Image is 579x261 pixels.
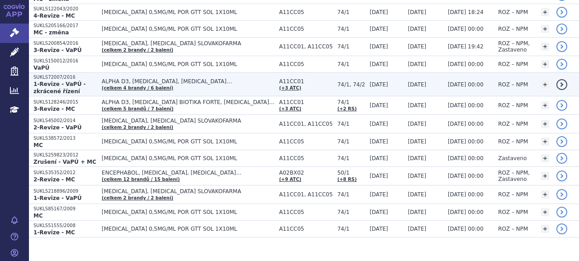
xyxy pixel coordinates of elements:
[541,225,549,233] a: +
[448,61,484,67] span: [DATE] 00:00
[556,24,567,34] a: detail
[337,170,365,176] span: 50/1
[370,43,388,50] span: [DATE]
[337,121,365,127] span: 74/1
[541,208,549,216] a: +
[448,121,484,127] span: [DATE] 00:00
[556,153,567,164] a: detail
[279,138,333,145] span: A11CC05
[33,13,75,19] strong: 4-Revize - MC
[448,43,484,50] span: [DATE] 19:42
[448,102,484,109] span: [DATE] 00:00
[33,106,75,112] strong: 3-Revize - MC
[448,209,484,215] span: [DATE] 00:00
[408,209,427,215] span: [DATE]
[541,43,549,51] a: +
[102,125,173,130] a: (celkem 2 brandy / 2 balení)
[541,172,549,180] a: +
[556,79,567,90] a: detail
[102,61,275,67] span: [MEDICAL_DATA] 0,5MG/ML POR GTT SOL 1X10ML
[102,47,173,52] a: (celkem 2 brandy / 2 balení)
[337,43,365,50] span: 74/1
[370,81,388,88] span: [DATE]
[370,26,388,32] span: [DATE]
[370,102,388,109] span: [DATE]
[102,26,275,32] span: [MEDICAL_DATA] 0,5MG/ML POR GTT SOL 1X10ML
[102,226,275,232] span: [MEDICAL_DATA] 0,5MG/ML POR GTT SOL 1X10ML
[279,61,333,67] span: A11CC05
[408,155,427,161] span: [DATE]
[541,81,549,89] a: +
[541,8,549,16] a: +
[541,138,549,146] a: +
[498,138,528,145] span: ROZ – NPM
[448,138,484,145] span: [DATE] 00:00
[556,59,567,70] a: detail
[33,135,97,142] p: SUKLS38572/2013
[541,154,549,162] a: +
[33,159,96,165] strong: Zrušení - VaPÚ + MC
[337,138,365,145] span: 74/1
[33,152,97,158] p: SUKLS259823/2012
[370,138,388,145] span: [DATE]
[408,173,427,179] span: [DATE]
[279,85,301,90] a: (+3 ATC)
[102,9,275,15] span: [MEDICAL_DATA] 0,5MG/ML POR GTT SOL 1X10ML
[33,229,75,236] strong: 1-Revize - MC
[279,155,333,161] span: A11CC05
[370,121,388,127] span: [DATE]
[337,9,365,15] span: 74/1
[279,226,333,232] span: A11CC05
[370,209,388,215] span: [DATE]
[102,78,275,85] span: ALPHA D3, [MEDICAL_DATA], [MEDICAL_DATA]…
[337,26,365,32] span: 74/1
[33,176,75,183] strong: 2-Revize - MC
[279,121,333,127] span: A11CC01, A11CC05
[279,99,333,105] span: A11CC01
[337,177,357,182] a: (+8 RS)
[498,81,528,88] span: ROZ – NPM
[370,191,388,198] span: [DATE]
[448,9,484,15] span: [DATE] 18:24
[102,170,275,176] span: ENCEPHABOL, [MEDICAL_DATA], [MEDICAL_DATA]…
[33,65,49,71] strong: VaPÚ
[33,142,43,148] strong: MC
[408,138,427,145] span: [DATE]
[498,209,528,215] span: ROZ – NPM
[556,136,567,147] a: detail
[337,106,357,111] a: (+2 RS)
[33,40,97,47] p: SUKLS200854/2016
[541,25,549,33] a: +
[33,118,97,124] p: SUKLS45002/2014
[33,74,97,81] p: SUKLS72007/2016
[498,26,528,32] span: ROZ – NPM
[448,191,484,198] span: [DATE] 00:00
[33,99,97,105] p: SUKLS128246/2015
[33,195,81,201] strong: 1-Revize - VaPÚ
[448,26,484,32] span: [DATE] 00:00
[33,170,97,176] p: SUKLS35352/2012
[498,121,528,127] span: ROZ – NPM
[33,213,43,219] strong: MC
[541,60,549,68] a: +
[102,118,275,124] span: [MEDICAL_DATA], [MEDICAL_DATA] SLOVAKOFARMA
[33,223,97,229] p: SUKLS51555/2008
[541,190,549,199] a: +
[556,171,567,181] a: detail
[448,155,484,161] span: [DATE] 00:00
[337,226,365,232] span: 74/1
[102,99,275,105] span: ALPHA D3, [MEDICAL_DATA] BIOTIKA FORTE, [MEDICAL_DATA]…
[408,81,427,88] span: [DATE]
[498,61,528,67] span: ROZ – NPM
[370,61,388,67] span: [DATE]
[556,189,567,200] a: detail
[498,155,527,161] span: Zastaveno
[498,40,530,53] span: ROZ – NPM, Zastaveno
[556,223,567,234] a: detail
[337,81,365,88] span: 74/1, 74/2
[448,226,484,232] span: [DATE] 00:00
[556,207,567,218] a: detail
[337,155,365,161] span: 74/1
[102,209,275,215] span: [MEDICAL_DATA] 0,5MG/ML POR GTT SOL 1X10ML
[370,173,388,179] span: [DATE]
